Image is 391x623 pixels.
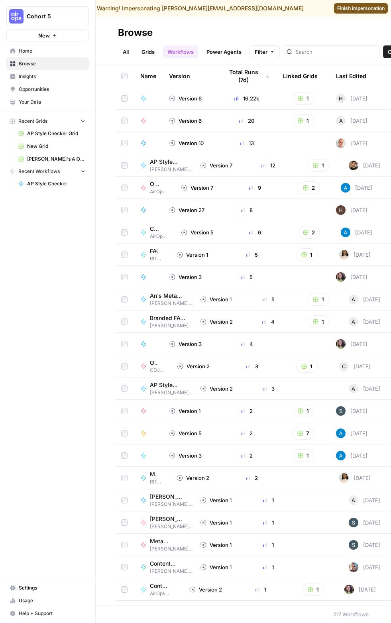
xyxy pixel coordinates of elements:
[255,48,267,56] span: Filter
[341,183,350,193] img: o3cqybgnmipr355j8nz4zpq1mc6x
[298,181,320,194] button: 2
[150,493,186,501] span: [PERSON_NAME]'s AI & Plagiarism Content Detector
[200,563,232,571] div: Version 1
[233,228,277,236] div: 6
[140,314,187,329] a: Branded FAQ Engine - [PERSON_NAME][PERSON_NAME]'s Folder
[150,300,193,307] span: [PERSON_NAME]'s Projects
[19,60,85,67] span: Browse
[18,168,60,175] span: Recent Workflows
[15,153,89,165] a: [PERSON_NAME]'s AIO Snippet generator Grid
[140,452,156,460] a: Fitness Caption Generator
[140,515,187,530] a: [PERSON_NAME]'s FAQ Engine (Session 4 Homework)[PERSON_NAME]'s Folder
[248,519,289,527] div: 1
[336,94,367,103] div: [DATE]
[336,272,367,282] div: [DATE]
[169,139,204,147] div: Version 10
[137,45,159,58] a: Grids
[248,496,289,504] div: 1
[308,293,329,306] button: 1
[150,560,186,568] span: Content Refresh - Competitive Gap Analysis ([PERSON_NAME]'s copy)
[27,155,85,163] span: [PERSON_NAME]'s AIO Snippet generator Grid
[349,518,358,527] img: l7wc9lttar9mml2em7ssp1le7bvz
[150,537,186,545] span: Meta Description Generator ([PERSON_NAME])
[15,127,89,140] a: AP Style Checker Grid
[169,407,200,415] div: Version 1
[333,610,369,618] div: 217 Workflows
[19,597,85,604] span: Usage
[6,96,89,108] a: Your Data
[27,12,75,20] span: Cohort 5
[336,339,367,349] div: [DATE]
[336,428,367,438] div: [DATE]
[150,247,157,255] span: FAQS
[248,541,289,549] div: 1
[344,585,376,594] div: [DATE]
[19,47,85,55] span: Home
[150,166,193,173] span: [PERSON_NAME]'s Projects
[181,228,214,236] div: Version 5
[223,273,270,281] div: 5
[150,501,193,508] span: [PERSON_NAME]'s Projects
[336,205,346,215] img: 436bim7ufhw3ohwxraeybzubrpb8
[118,26,153,39] div: Browse
[352,295,355,303] span: A
[339,473,371,483] div: [DATE]
[27,180,85,187] span: AP Style Checker
[233,184,277,192] div: 9
[150,233,168,240] span: AirOps Builders
[140,117,156,125] a: Brand-Aligned Blog Builder - [PERSON_NAME]
[150,381,186,389] span: AP Style Editor
[230,362,275,370] div: 3
[200,318,233,326] div: Version 2
[248,295,289,303] div: 5
[18,118,47,125] span: Recent Grids
[140,429,156,437] a: Create Content Brief from Keyword
[150,188,168,195] span: AirOps Builders
[349,161,358,170] img: 36rz0nf6lyfqsoxlb67712aiq2cf
[6,607,89,620] button: Help + Support
[169,65,190,87] div: Version
[177,251,208,259] div: Version 1
[140,273,156,281] a: Growth Forecasting Engine ([PERSON_NAME])
[223,139,270,147] div: 13
[140,359,164,374] a: Outline to Article ⭐️ -CDJCDJ Folder
[248,385,289,393] div: 3
[292,427,314,440] button: 7
[150,158,186,166] span: AP Style Checker
[352,385,355,393] span: A
[293,449,314,462] button: 1
[19,98,85,106] span: Your Data
[339,250,349,259] img: 03va8147u79ydy9j8hf8ees2u029
[352,318,355,326] span: A
[140,225,168,240] a: Content Refresh - Competitive Gap AnalysisAirOps Builders
[336,339,346,349] img: e6jku8bei7w65twbz9tngar3gsjq
[15,177,89,190] a: AP Style Checker
[336,65,366,87] div: Last Edited
[150,590,177,597] span: AirOps Builder - Deepshikha
[337,5,385,12] span: Finish impersonation
[169,94,202,102] div: Version 6
[293,92,314,105] button: 1
[339,94,343,102] span: H
[140,381,187,396] a: AP Style Editor[PERSON_NAME]'s Projects
[150,359,158,367] span: Outline to Article ⭐️ -CDJ
[303,583,324,596] button: 1
[6,70,89,83] a: Insights
[349,295,380,304] div: [DATE]
[140,206,156,214] a: H1 Sample Analysis - CRG - COMPLETE
[169,340,202,348] div: Version 3
[339,250,371,259] div: [DATE]
[150,523,193,530] span: [PERSON_NAME]'s Folder
[140,560,187,575] a: Content Refresh - Competitive Gap Analysis ([PERSON_NAME]'s copy)[PERSON_NAME]'s playground
[200,161,232,169] div: Version 7
[223,94,270,102] div: 16.22k
[308,159,329,172] button: 1
[19,584,85,592] span: Settings
[349,562,358,572] img: 12lpmarulu2z3pnc3j6nly8e5680
[140,65,156,87] div: Name
[6,594,89,607] a: Usage
[140,94,156,102] a: US Localization & Quality Check
[336,116,367,126] div: [DATE]
[202,45,246,58] a: Power Agents
[181,184,213,192] div: Version 7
